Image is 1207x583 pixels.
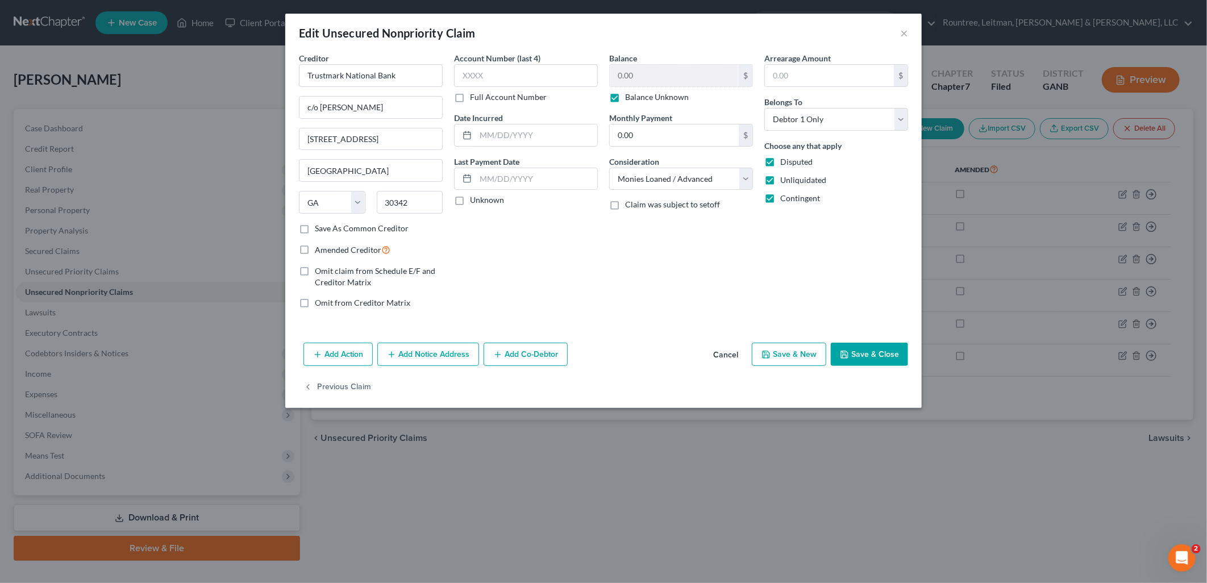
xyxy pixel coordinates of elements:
[299,53,329,63] span: Creditor
[299,97,442,118] input: Enter address...
[900,26,908,40] button: ×
[752,343,826,367] button: Save & New
[894,65,908,86] div: $
[377,343,479,367] button: Add Notice Address
[454,52,540,64] label: Account Number (last 4)
[1168,544,1196,572] iframe: Intercom live chat
[780,175,826,185] span: Unliquidated
[610,65,739,86] input: 0.00
[315,223,409,234] label: Save As Common Creditor
[764,52,831,64] label: Arrearage Amount
[484,343,568,367] button: Add Co-Debtor
[470,91,547,103] label: Full Account Number
[454,156,519,168] label: Last Payment Date
[299,25,476,41] div: Edit Unsecured Nonpriority Claim
[609,156,659,168] label: Consideration
[739,65,752,86] div: $
[299,160,442,181] input: Enter city...
[454,64,598,87] input: XXXX
[765,65,894,86] input: 0.00
[315,245,381,255] span: Amended Creditor
[780,157,813,166] span: Disputed
[780,193,820,203] span: Contingent
[377,191,443,214] input: Enter zip...
[609,112,672,124] label: Monthly Payment
[299,128,442,150] input: Apt, Suite, etc...
[739,124,752,146] div: $
[454,112,503,124] label: Date Incurred
[315,298,410,307] span: Omit from Creditor Matrix
[299,64,443,87] input: Search creditor by name...
[470,194,504,206] label: Unknown
[831,343,908,367] button: Save & Close
[764,140,842,152] label: Choose any that apply
[609,52,637,64] label: Balance
[764,97,802,107] span: Belongs To
[303,375,371,399] button: Previous Claim
[625,199,720,209] span: Claim was subject to setoff
[315,266,435,287] span: Omit claim from Schedule E/F and Creditor Matrix
[1192,544,1201,553] span: 2
[625,91,689,103] label: Balance Unknown
[476,168,597,190] input: MM/DD/YYYY
[476,124,597,146] input: MM/DD/YYYY
[303,343,373,367] button: Add Action
[704,344,747,367] button: Cancel
[610,124,739,146] input: 0.00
